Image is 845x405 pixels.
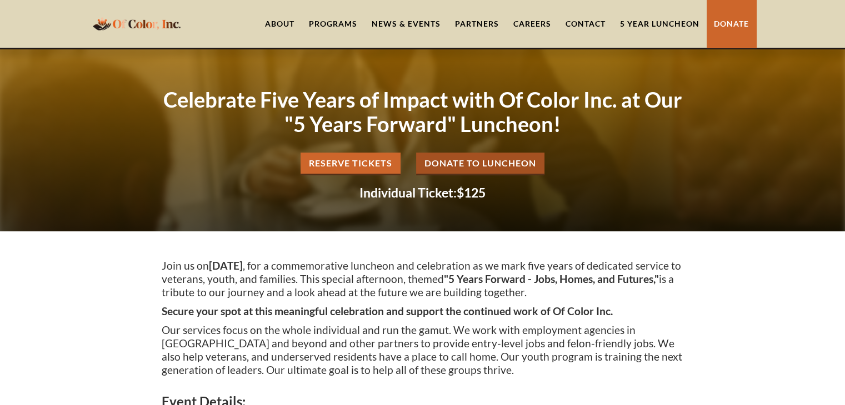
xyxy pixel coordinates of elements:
p: Join us on , for a commemorative luncheon and celebration as we mark five years of dedicated serv... [162,259,684,299]
div: Programs [309,18,357,29]
strong: Celebrate Five Years of Impact with Of Color Inc. at Our "5 Years Forward" Luncheon! [163,87,682,136]
h2: $125 [162,186,684,199]
p: Our services focus on the whole individual and run the gamut. We work with employment agencies in... [162,323,684,377]
a: Donate to Luncheon [416,153,544,175]
strong: [DATE] [209,259,243,272]
strong: Secure your spot at this meaningful celebration and support the continued work of Of Color Inc. [162,305,613,317]
a: Reserve Tickets [301,153,401,175]
strong: "5 Years Forward - Jobs, Homes, and Futures," [444,272,659,285]
strong: Individual Ticket: [359,185,457,200]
